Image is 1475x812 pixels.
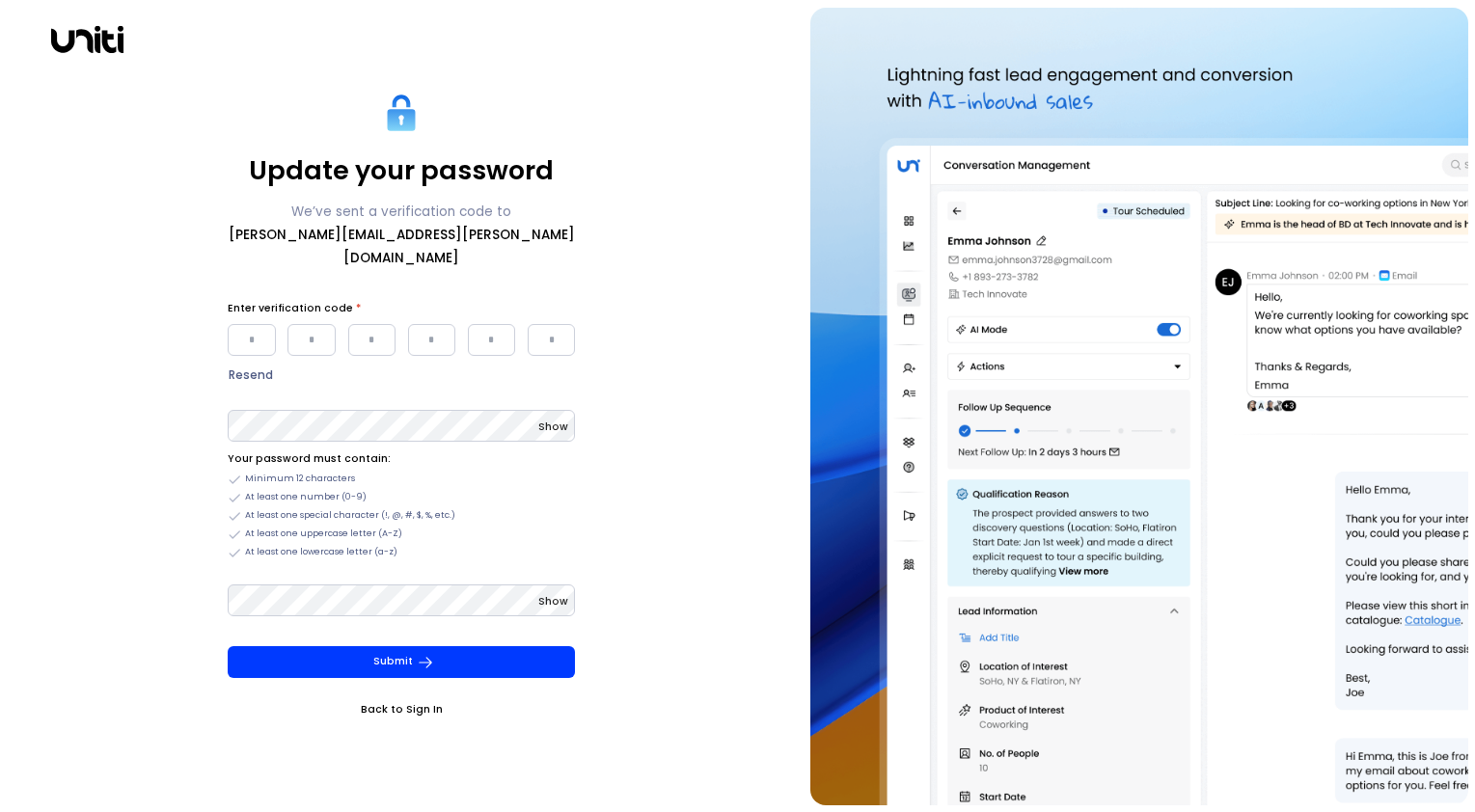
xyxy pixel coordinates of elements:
label: Enter verification code [228,299,575,318]
input: Please enter OTP character 1 [228,324,276,356]
input: Please enter OTP character 2 [287,324,336,356]
span: Show [538,594,568,609]
a: Back to Sign In [228,700,575,719]
button: Submit [228,646,575,678]
span: Show [538,420,568,434]
input: Please enter OTP character 6 [528,324,576,356]
input: Please enter OTP character 3 [348,324,396,356]
li: Your password must contain: [228,449,575,469]
p: Update your password [249,149,554,192]
button: Resend [228,364,274,386]
span: At least one uppercase letter (A-Z) [245,528,402,541]
button: Show [538,418,568,437]
p: We’ve sent a verification code to [228,201,575,270]
span: At least one special character (!, @, #, $, %, etc.) [245,509,455,523]
img: auth-hero.png [810,8,1467,805]
input: Please enter OTP character 5 [468,324,516,356]
input: Please enter OTP character 4 [408,324,456,356]
span: [PERSON_NAME][EMAIL_ADDRESS][PERSON_NAME][DOMAIN_NAME] [228,224,575,270]
button: Show [538,592,568,611]
span: At least one lowercase letter (a-z) [245,546,397,559]
span: At least one number (0-9) [245,491,367,504]
span: Minimum 12 characters [245,473,355,486]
